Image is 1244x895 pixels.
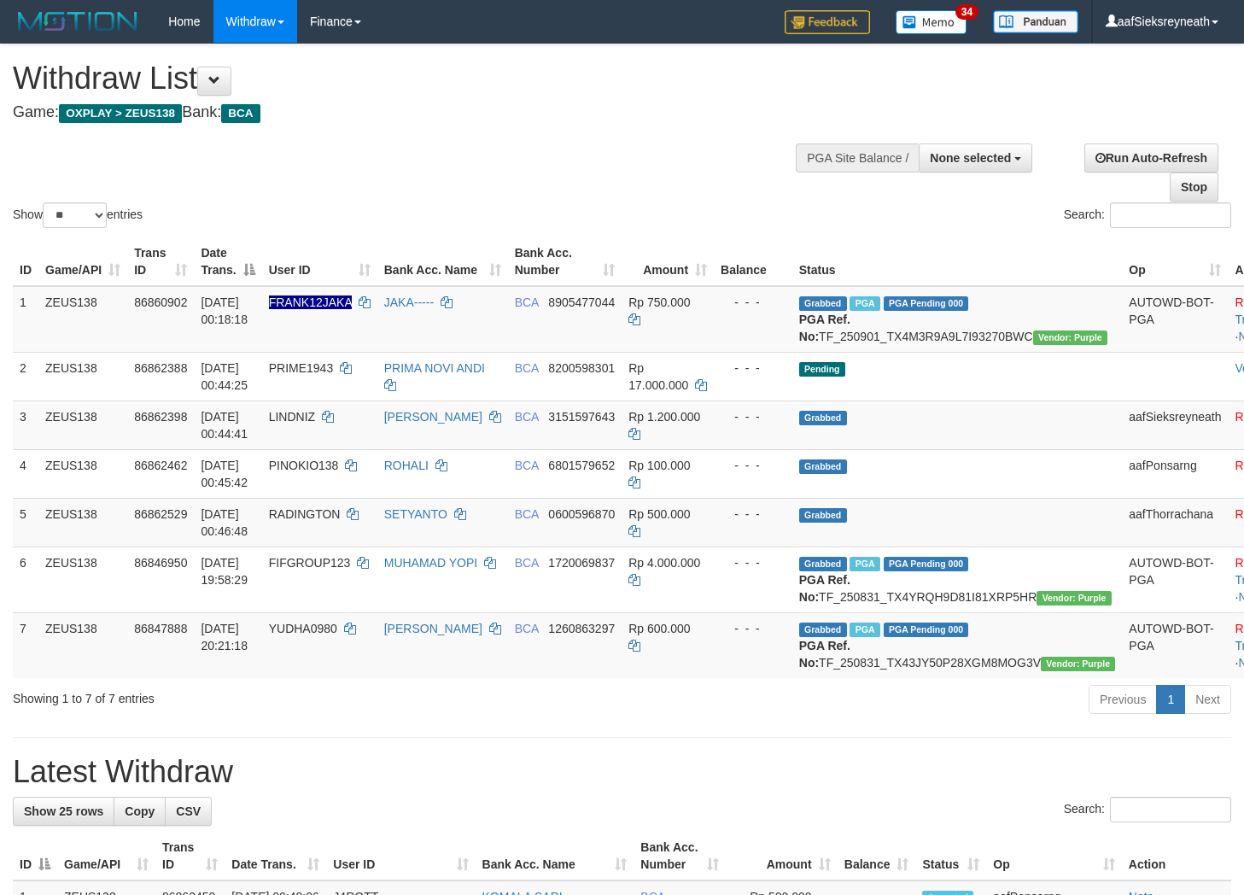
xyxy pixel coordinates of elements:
[799,623,847,637] span: Grabbed
[165,797,212,826] a: CSV
[792,237,1123,286] th: Status
[384,295,434,309] a: JAKA-----
[799,296,847,311] span: Grabbed
[38,498,127,547] td: ZEUS138
[1110,202,1231,228] input: Search:
[628,295,690,309] span: Rp 750.000
[194,237,261,286] th: Date Trans.: activate to sort column descending
[176,804,201,818] span: CSV
[1122,449,1228,498] td: aafPonsarng
[476,832,634,880] th: Bank Acc. Name: activate to sort column ascending
[384,507,447,521] a: SETYANTO
[1089,685,1157,714] a: Previous
[628,361,688,392] span: Rp 17.000.000
[1122,612,1228,678] td: AUTOWD-BOT-PGA
[792,612,1123,678] td: TF_250831_TX43JY50P28XGM8MOG3V
[515,295,539,309] span: BCA
[201,361,248,392] span: [DATE] 00:44:25
[884,296,969,311] span: PGA Pending
[792,547,1123,612] td: TF_250831_TX4YRQH9D81I81XRP5HR
[384,410,482,424] a: [PERSON_NAME]
[262,237,377,286] th: User ID: activate to sort column ascending
[269,459,339,472] span: PINOKIO138
[1184,685,1231,714] a: Next
[24,804,103,818] span: Show 25 rows
[114,797,166,826] a: Copy
[799,411,847,425] span: Grabbed
[269,556,351,570] span: FIFGROUP123
[13,498,38,547] td: 5
[38,352,127,401] td: ZEUS138
[915,832,986,880] th: Status: activate to sort column ascending
[634,832,726,880] th: Bank Acc. Number: activate to sort column ascending
[628,459,690,472] span: Rp 100.000
[548,295,615,309] span: Copy 8905477044 to clipboard
[38,547,127,612] td: ZEUS138
[377,237,508,286] th: Bank Acc. Name: activate to sort column ascending
[799,459,847,474] span: Grabbed
[628,556,700,570] span: Rp 4.000.000
[548,556,615,570] span: Copy 1720069837 to clipboard
[125,804,155,818] span: Copy
[38,237,127,286] th: Game/API: activate to sort column ascending
[721,620,786,637] div: - - -
[1122,286,1228,353] td: AUTOWD-BOT-PGA
[515,361,539,375] span: BCA
[799,557,847,571] span: Grabbed
[1110,797,1231,822] input: Search:
[1064,202,1231,228] label: Search:
[38,612,127,678] td: ZEUS138
[57,832,155,880] th: Game/API: activate to sort column ascending
[38,449,127,498] td: ZEUS138
[628,410,700,424] span: Rp 1.200.000
[721,360,786,377] div: - - -
[838,832,916,880] th: Balance: activate to sort column ascending
[799,573,850,604] b: PGA Ref. No:
[799,362,845,377] span: Pending
[13,449,38,498] td: 4
[1122,401,1228,449] td: aafSieksreyneath
[13,9,143,34] img: MOTION_logo.png
[201,556,248,587] span: [DATE] 19:58:29
[134,459,187,472] span: 86862462
[13,755,1231,789] h1: Latest Withdraw
[1122,547,1228,612] td: AUTOWD-BOT-PGA
[721,457,786,474] div: - - -
[13,797,114,826] a: Show 25 rows
[13,237,38,286] th: ID
[43,202,107,228] select: Showentries
[919,143,1032,173] button: None selected
[201,410,248,441] span: [DATE] 00:44:41
[896,10,967,34] img: Button%20Memo.svg
[38,286,127,353] td: ZEUS138
[884,557,969,571] span: PGA Pending
[13,683,505,707] div: Showing 1 to 7 of 7 entries
[155,832,225,880] th: Trans ID: activate to sort column ascending
[548,410,615,424] span: Copy 3151597643 to clipboard
[515,556,539,570] span: BCA
[515,459,539,472] span: BCA
[785,10,870,34] img: Feedback.jpg
[134,361,187,375] span: 86862388
[269,507,341,521] span: RADINGTON
[134,622,187,635] span: 86847888
[993,10,1078,33] img: panduan.png
[884,623,969,637] span: PGA Pending
[1084,143,1218,173] a: Run Auto-Refresh
[799,508,847,523] span: Grabbed
[38,401,127,449] td: ZEUS138
[1037,591,1111,605] span: Vendor URL: https://trx4.1velocity.biz
[134,507,187,521] span: 86862529
[13,547,38,612] td: 6
[1122,498,1228,547] td: aafThorrachana
[1064,797,1231,822] label: Search:
[269,295,352,309] span: Nama rekening ada tanda titik/strip, harap diedit
[955,4,978,20] span: 34
[201,507,248,538] span: [DATE] 00:46:48
[714,237,792,286] th: Balance
[721,294,786,311] div: - - -
[515,507,539,521] span: BCA
[548,361,615,375] span: Copy 8200598301 to clipboard
[515,622,539,635] span: BCA
[13,612,38,678] td: 7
